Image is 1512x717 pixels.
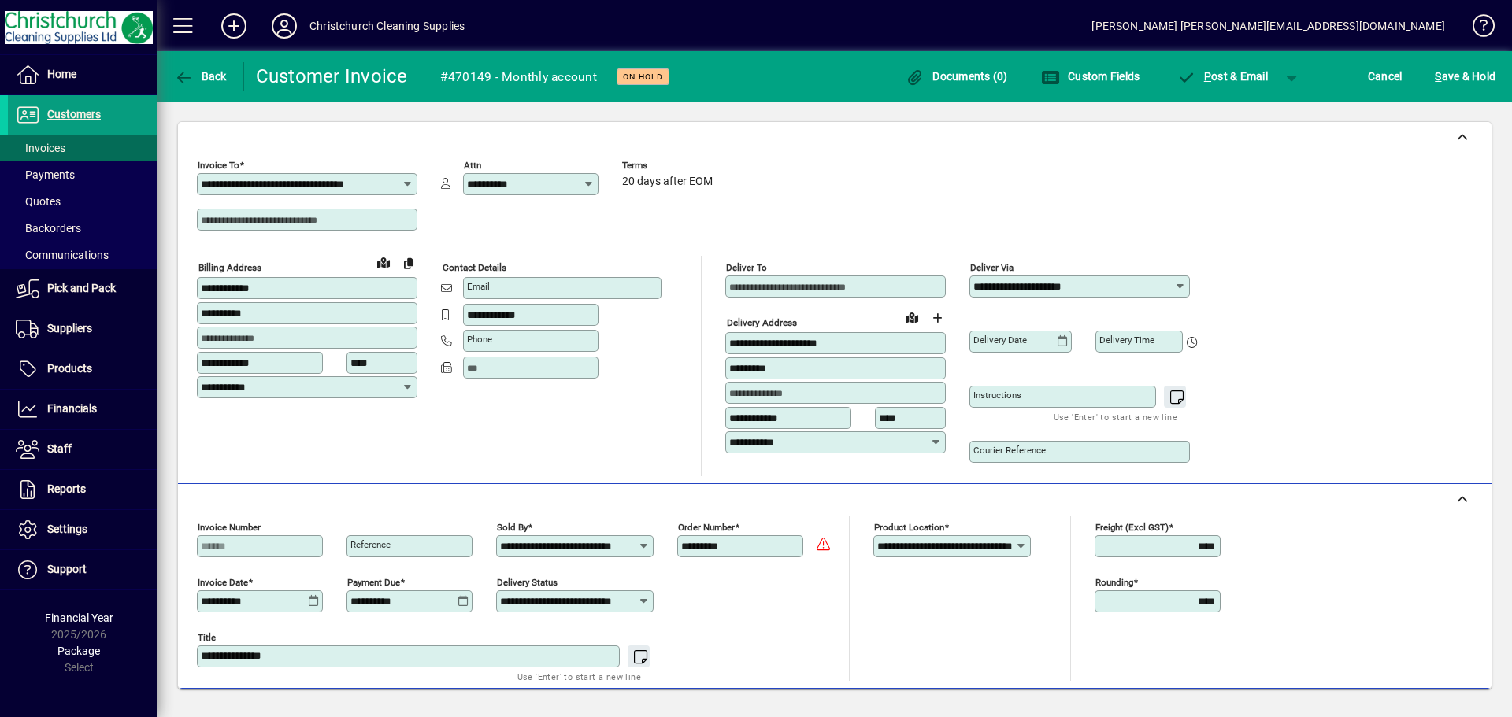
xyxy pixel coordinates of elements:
[170,62,231,91] button: Back
[726,262,767,273] mat-label: Deliver To
[47,402,97,415] span: Financials
[1435,64,1495,89] span: ave & Hold
[8,349,157,389] a: Products
[16,222,81,235] span: Backorders
[1368,64,1403,89] span: Cancel
[1037,62,1144,91] button: Custom Fields
[623,72,663,82] span: On hold
[309,13,465,39] div: Christchurch Cleaning Supplies
[970,262,1014,273] mat-label: Deliver via
[8,269,157,309] a: Pick and Pack
[8,470,157,509] a: Reports
[47,108,101,120] span: Customers
[1099,334,1154,346] mat-label: Delivery time
[899,305,925,330] a: View on map
[1364,62,1406,91] button: Cancel
[198,577,248,588] mat-label: Invoice date
[174,70,227,83] span: Back
[8,430,157,469] a: Staff
[517,667,641,686] mat-hint: Use 'Enter' to start a new line
[198,632,216,643] mat-label: Title
[8,215,157,242] a: Backorders
[1169,62,1276,91] button: Post & Email
[47,442,72,455] span: Staff
[57,645,100,657] span: Package
[497,522,528,533] mat-label: Sold by
[1095,577,1133,588] mat-label: Rounding
[1431,62,1499,91] button: Save & Hold
[497,577,558,588] mat-label: Delivery status
[198,522,261,533] mat-label: Invoice number
[8,510,157,549] a: Settings
[906,70,1008,83] span: Documents (0)
[350,539,391,550] mat-label: Reference
[1054,408,1177,426] mat-hint: Use 'Enter' to start a new line
[198,160,239,171] mat-label: Invoice To
[973,445,1046,456] mat-label: Courier Reference
[347,577,400,588] mat-label: Payment due
[8,242,157,268] a: Communications
[47,523,87,535] span: Settings
[8,161,157,188] a: Payments
[8,390,157,429] a: Financials
[16,195,61,208] span: Quotes
[47,68,76,80] span: Home
[1091,13,1445,39] div: [PERSON_NAME] [PERSON_NAME][EMAIL_ADDRESS][DOMAIN_NAME]
[1435,70,1441,83] span: S
[371,249,396,275] a: View on map
[8,55,157,94] a: Home
[47,282,116,294] span: Pick and Pack
[464,160,481,171] mat-label: Attn
[256,64,408,89] div: Customer Invoice
[47,362,92,375] span: Products
[1177,70,1268,83] span: ost & Email
[678,522,735,533] mat-label: Order number
[467,281,490,292] mat-label: Email
[45,612,113,624] span: Financial Year
[259,12,309,40] button: Profile
[1041,70,1140,83] span: Custom Fields
[902,62,1012,91] button: Documents (0)
[973,390,1021,401] mat-label: Instructions
[16,142,65,154] span: Invoices
[874,522,944,533] mat-label: Product location
[973,334,1027,346] mat-label: Delivery date
[1461,3,1492,54] a: Knowledge Base
[8,135,157,161] a: Invoices
[8,550,157,589] a: Support
[16,249,109,261] span: Communications
[16,168,75,181] span: Payments
[467,334,492,345] mat-label: Phone
[622,176,713,188] span: 20 days after EOM
[8,309,157,349] a: Suppliers
[8,188,157,215] a: Quotes
[1095,522,1169,533] mat-label: Freight (excl GST)
[396,250,421,275] button: Copy to Delivery address
[209,12,259,40] button: Add
[1204,70,1211,83] span: P
[622,161,717,171] span: Terms
[47,563,87,575] span: Support
[47,482,86,495] span: Reports
[157,62,244,91] app-page-header-button: Back
[47,322,92,334] span: Suppliers
[440,65,597,90] div: #470149 - Monthly account
[925,305,950,331] button: Choose address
